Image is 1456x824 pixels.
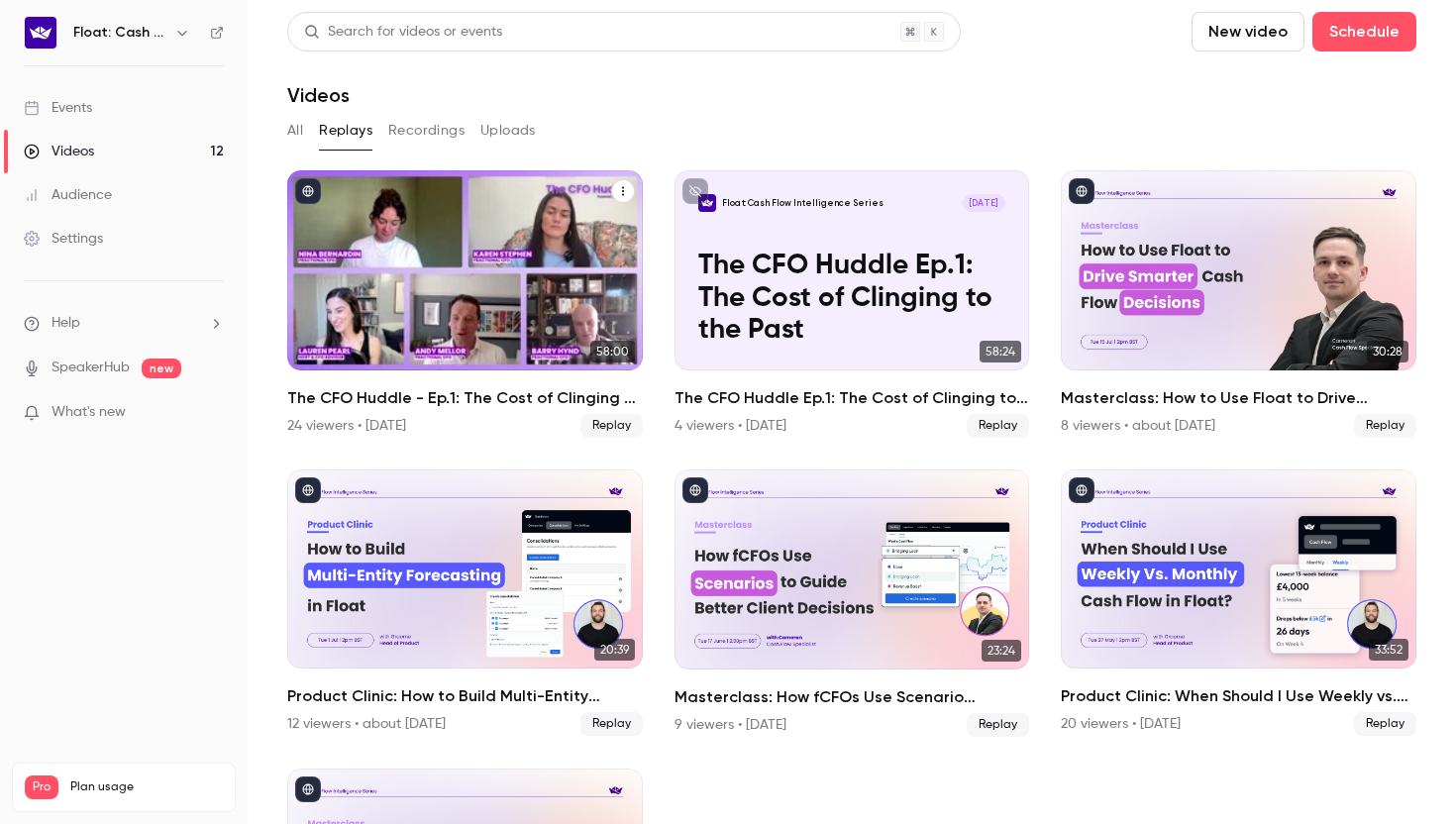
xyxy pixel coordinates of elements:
[480,115,536,147] button: Uploads
[287,115,303,147] button: All
[675,386,1030,410] h2: The CFO Huddle Ep.1: The Cost of Clinging to the Past
[675,416,786,436] div: 4 viewers • [DATE]
[24,142,94,161] div: Videos
[304,22,502,43] div: Search for videos or events
[287,83,350,107] h1: Videos
[967,414,1029,438] span: Replay
[73,23,166,43] h6: Float: Cash Flow Intelligence Series
[722,197,884,209] p: Float: Cash Flow Intelligence Series
[982,640,1021,662] span: 23:24
[682,178,708,204] button: unpublished
[287,469,643,737] a: 20:39Product Clinic: How to Build Multi-Entity Forecasting in Float12 viewers • about [DATE]Replay
[287,170,643,438] li: The CFO Huddle - Ep.1: The Cost of Clinging to the Past
[967,713,1029,737] span: Replay
[52,313,80,334] span: Help
[388,115,465,147] button: Recordings
[675,685,1030,709] h2: Masterclass: How fCFOs Use Scenario Planning to Guide Better Client Decisions
[295,178,321,204] button: published
[1061,714,1181,734] div: 20 viewers • [DATE]
[580,712,643,736] span: Replay
[675,469,1030,737] li: Masterclass: How fCFOs Use Scenario Planning to Guide Better Client Decisions
[698,250,1005,346] p: The CFO Huddle Ep.1: The Cost of Clinging to the Past
[675,469,1030,737] a: 23:24Masterclass: How fCFOs Use Scenario Planning to Guide Better Client Decisions9 viewers • [DA...
[52,402,126,423] span: What's new
[590,341,635,362] span: 58:00
[70,779,223,795] span: Plan usage
[675,170,1030,438] li: The CFO Huddle Ep.1: The Cost of Clinging to the Past
[1354,712,1416,736] span: Replay
[24,313,224,334] li: help-dropdown-opener
[200,404,224,422] iframe: Noticeable Trigger
[287,684,643,708] h2: Product Clinic: How to Build Multi-Entity Forecasting in Float
[1367,341,1408,362] span: 30:28
[1061,170,1416,438] li: Masterclass: How to Use Float to Drive Smarter Cash Flow Decisions
[295,776,321,802] button: published
[1354,414,1416,438] span: Replay
[24,98,92,118] div: Events
[24,229,103,249] div: Settings
[1061,469,1416,737] li: Product Clinic: When Should I Use Weekly vs. Monthly Cash Flow in Float?
[287,469,643,737] li: Product Clinic: How to Build Multi-Entity Forecasting in Float
[25,17,56,49] img: Float: Cash Flow Intelligence Series
[1061,416,1215,436] div: 8 viewers • about [DATE]
[1061,469,1416,737] a: 33:52Product Clinic: When Should I Use Weekly vs. Monthly Cash Flow in Float?20 viewers • [DATE]R...
[675,715,786,735] div: 9 viewers • [DATE]
[319,115,372,147] button: Replays
[594,639,635,661] span: 20:39
[52,358,130,378] a: SpeakerHub
[675,170,1030,438] a: The CFO Huddle Ep.1: The Cost of Clinging to the Past Float: Cash Flow Intelligence Series[DATE]T...
[1061,684,1416,708] h2: Product Clinic: When Should I Use Weekly vs. Monthly Cash Flow in Float?
[142,359,181,378] span: new
[287,12,1416,812] section: Videos
[1369,639,1408,661] span: 33:52
[25,775,58,799] span: Pro
[1061,170,1416,438] a: 30:28Masterclass: How to Use Float to Drive Smarter Cash Flow Decisions8 viewers • about [DATE]Re...
[295,477,321,503] button: published
[24,185,112,205] div: Audience
[1061,386,1416,410] h2: Masterclass: How to Use Float to Drive Smarter Cash Flow Decisions
[287,714,446,734] div: 12 viewers • about [DATE]
[682,477,708,503] button: published
[287,386,643,410] h2: The CFO Huddle - Ep.1: The Cost of Clinging to the Past
[580,414,643,438] span: Replay
[980,341,1021,362] span: 58:24
[287,416,406,436] div: 24 viewers • [DATE]
[1069,178,1094,204] button: published
[1312,12,1416,51] button: Schedule
[1192,12,1304,51] button: New video
[963,194,1006,212] span: [DATE]
[287,170,643,438] a: 58:00The CFO Huddle - Ep.1: The Cost of Clinging to the Past24 viewers • [DATE]Replay
[1069,477,1094,503] button: published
